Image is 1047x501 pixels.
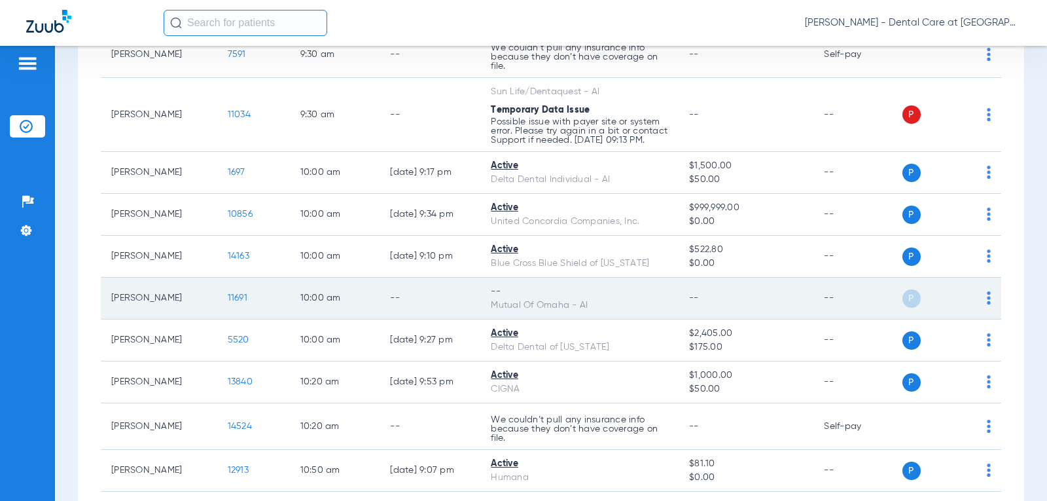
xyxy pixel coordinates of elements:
span: 11034 [228,110,251,119]
td: -- [813,450,902,492]
td: [DATE] 9:34 PM [380,194,480,236]
span: -- [689,110,699,119]
td: [PERSON_NAME] [101,78,217,152]
span: $175.00 [689,341,803,354]
td: [PERSON_NAME] [101,194,217,236]
span: 12913 [228,466,249,475]
p: We couldn’t pull any insurance info because they don’t have coverage on file. [491,415,668,443]
span: 1697 [228,168,245,177]
span: $0.00 [689,471,803,485]
td: Self-pay [813,403,902,450]
td: [DATE] 9:07 PM [380,450,480,492]
td: 9:30 AM [290,78,380,152]
img: group-dot-blue.svg [987,291,991,305]
td: [PERSON_NAME] [101,31,217,78]
input: Search for patients [164,10,327,36]
span: 14163 [228,251,249,261]
span: P [902,289,921,308]
div: United Concordia Companies, Inc. [491,215,668,229]
td: 10:00 AM [290,236,380,278]
td: [PERSON_NAME] [101,403,217,450]
img: group-dot-blue.svg [987,166,991,179]
span: $50.00 [689,382,803,396]
span: P [902,206,921,224]
td: -- [380,403,480,450]
td: -- [813,152,902,194]
td: [PERSON_NAME] [101,320,217,362]
div: Active [491,327,668,341]
td: 10:50 AM [290,450,380,492]
td: 10:00 AM [290,320,380,362]
div: Delta Dental of [US_STATE] [491,341,668,354]
div: Active [491,201,668,215]
span: 10856 [228,210,253,219]
span: $50.00 [689,173,803,187]
td: -- [380,278,480,320]
img: Zuub Logo [26,10,71,33]
span: $999,999.00 [689,201,803,215]
img: group-dot-blue.svg [987,333,991,346]
p: Possible issue with payer site or system error. Please try again in a bit or contact Support if n... [491,117,668,145]
img: hamburger-icon [17,56,38,71]
td: [DATE] 9:10 PM [380,236,480,278]
img: group-dot-blue.svg [987,464,991,477]
span: -- [689,422,699,431]
td: -- [813,194,902,236]
span: P [902,164,921,182]
td: -- [380,78,480,152]
span: [PERSON_NAME] - Dental Care at [GEOGRAPHIC_DATA] [805,16,1021,29]
span: P [902,248,921,266]
span: 7591 [228,50,246,59]
td: [DATE] 9:53 PM [380,362,480,403]
div: Active [491,243,668,257]
td: 10:00 AM [290,152,380,194]
td: [DATE] 9:17 PM [380,152,480,194]
span: P [902,105,921,124]
img: group-dot-blue.svg [987,48,991,61]
p: We couldn’t pull any insurance info because they don’t have coverage on file. [491,43,668,71]
td: -- [813,320,902,362]
div: Active [491,159,668,173]
td: Self-pay [813,31,902,78]
td: -- [813,362,902,403]
td: [PERSON_NAME] [101,152,217,194]
span: $1,000.00 [689,369,803,382]
img: group-dot-blue.svg [987,208,991,221]
td: [DATE] 9:27 PM [380,320,480,362]
div: Sun Life/Dentaquest - AI [491,85,668,99]
img: group-dot-blue.svg [987,420,991,433]
td: -- [813,278,902,320]
img: group-dot-blue.svg [987,250,991,263]
span: Temporary Data Issue [491,105,590,115]
img: group-dot-blue.svg [987,108,991,121]
td: -- [813,236,902,278]
td: 10:20 AM [290,403,380,450]
td: 10:00 AM [290,194,380,236]
span: $0.00 [689,257,803,270]
div: Delta Dental Individual - AI [491,173,668,187]
span: 13840 [228,377,253,386]
div: -- [491,285,668,299]
span: $2,405.00 [689,327,803,341]
td: [PERSON_NAME] [101,450,217,492]
span: 14524 [228,422,252,431]
span: -- [689,293,699,303]
div: Mutual Of Omaha - AI [491,299,668,312]
span: -- [689,50,699,59]
td: 9:30 AM [290,31,380,78]
span: 5520 [228,335,249,344]
span: $0.00 [689,215,803,229]
div: Humana [491,471,668,485]
div: CIGNA [491,382,668,396]
td: [PERSON_NAME] [101,278,217,320]
td: [PERSON_NAME] [101,236,217,278]
div: Active [491,369,668,382]
span: P [902,373,921,392]
span: 11691 [228,293,247,303]
span: $522.80 [689,243,803,257]
td: [PERSON_NAME] [101,362,217,403]
span: P [902,462,921,480]
td: -- [380,31,480,78]
span: $81.10 [689,457,803,471]
td: 10:00 AM [290,278,380,320]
